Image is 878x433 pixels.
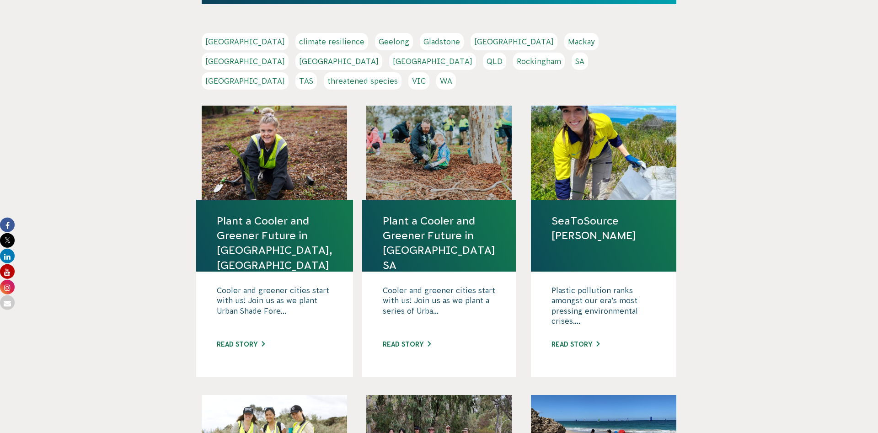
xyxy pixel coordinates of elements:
a: TAS [295,72,317,90]
a: SeaToSource [PERSON_NAME] [551,214,656,243]
a: Geelong [375,33,413,50]
a: [GEOGRAPHIC_DATA] [295,53,382,70]
a: climate resilience [295,33,368,50]
a: [GEOGRAPHIC_DATA] [202,72,289,90]
a: VIC [408,72,429,90]
p: Plastic pollution ranks amongst our era’s most pressing environmental crises.... [551,285,656,331]
a: Read story [551,341,600,348]
a: Rockingham [513,53,565,70]
a: [GEOGRAPHIC_DATA] [202,53,289,70]
a: [GEOGRAPHIC_DATA] [202,33,289,50]
a: SA [572,53,588,70]
a: [GEOGRAPHIC_DATA] [389,53,476,70]
a: threatened species [324,72,402,90]
a: QLD [483,53,506,70]
a: Plant a Cooler and Greener Future in [GEOGRAPHIC_DATA] SA [383,214,495,273]
a: Mackay [564,33,599,50]
p: Cooler and greener cities start with us! Join us as we plant Urban Shade Fore... [217,285,332,331]
p: Cooler and greener cities start with us! Join us as we plant a series of Urba... [383,285,495,331]
a: Plant a Cooler and Greener Future in [GEOGRAPHIC_DATA], [GEOGRAPHIC_DATA] [217,214,332,273]
a: [GEOGRAPHIC_DATA] [471,33,557,50]
a: Read story [217,341,265,348]
a: WA [436,72,456,90]
a: Gladstone [420,33,464,50]
a: Read story [383,341,431,348]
